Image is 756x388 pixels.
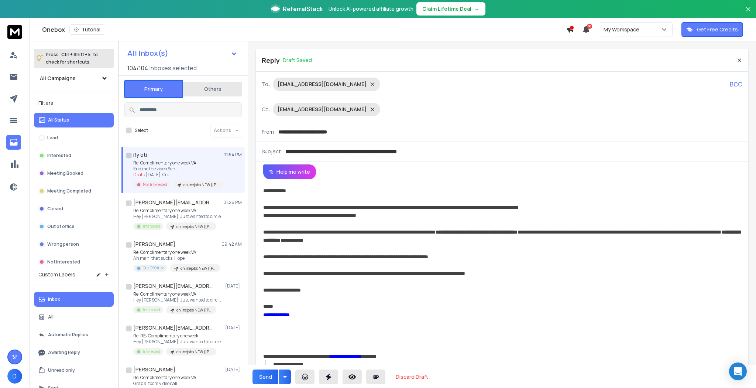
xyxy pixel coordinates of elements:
p: Meeting Completed [47,188,91,194]
p: Wrong person [47,241,79,247]
button: Send [252,370,278,384]
p: All Status [48,117,69,123]
span: ReferralStack [283,4,323,13]
span: Draft: [133,171,145,178]
button: Unread only [34,363,114,378]
p: 01:26 PM [223,200,242,205]
p: [DATE] [225,367,242,372]
button: Out of office [34,219,114,234]
h1: [PERSON_NAME][EMAIL_ADDRESS][DOMAIN_NAME] [133,324,214,331]
p: Lead [47,135,58,141]
p: BCC [730,80,742,89]
p: Re: Complimentary one week VA [133,291,222,297]
h1: [PERSON_NAME] [133,366,175,373]
button: Discard Draft [390,370,434,384]
p: Re: RE: Complimentary one week [133,333,221,339]
p: Re: Complimentary one week VA [133,249,220,255]
p: Inbox [48,296,60,302]
p: Re: Complimentary one week VA [133,208,221,214]
button: Others [183,81,242,97]
button: Closed [34,201,114,216]
button: Automatic Replies [34,327,114,342]
p: [DATE] [225,325,242,331]
label: Select [135,127,148,133]
p: Not Interested [47,259,80,265]
p: Press to check for shortcuts. [46,51,98,66]
button: D [7,369,22,384]
span: 50 [587,24,592,29]
p: onlinejobs NEW ([PERSON_NAME] add to this one) [176,224,212,229]
p: Interested [143,224,160,229]
p: onlinejobs NEW ([PERSON_NAME] add to this one) [181,266,216,271]
p: End me the video Sent [133,166,222,172]
h3: Custom Labels [38,271,75,278]
p: Draft Saved [283,57,312,64]
p: Meeting Booked [47,170,83,176]
h3: Inboxes selected [150,64,197,72]
p: Not Interested [143,182,167,187]
p: Cc: [262,106,270,113]
span: [DATE], Oct ... [146,171,172,178]
button: Interested [34,148,114,163]
p: Closed [47,206,63,212]
p: Interested [143,307,160,313]
button: Help me write [263,164,316,179]
p: [DATE] [225,283,242,289]
p: From: [262,128,275,136]
p: Awaiting Reply [48,350,80,355]
h1: [PERSON_NAME] [133,241,175,248]
p: Interested [143,349,160,354]
button: Get Free Credits [681,22,743,37]
p: Reply [262,55,280,65]
button: Wrong person [34,237,114,252]
button: Primary [124,80,183,98]
span: Ctrl + Shift + k [60,50,92,59]
button: All [34,310,114,324]
div: Open Intercom Messenger [729,363,747,380]
p: [EMAIL_ADDRESS][DOMAIN_NAME] [278,106,367,113]
p: Subject: [262,148,282,155]
button: All Campaigns [34,71,114,86]
span: 104 / 104 [127,64,148,72]
p: Interested [47,153,71,159]
button: Meeting Completed [34,184,114,198]
p: Hey [PERSON_NAME]! Just wanted to circle [133,339,221,345]
div: Onebox [42,24,566,35]
p: Automatic Replies [48,332,88,338]
p: Get Free Credits [697,26,738,33]
button: Awaiting Reply [34,345,114,360]
span: → [474,5,480,13]
p: Hey [PERSON_NAME]! Just wanted to circle back [133,297,222,303]
p: onlinejobs NEW ([PERSON_NAME] add to this one) [176,307,212,313]
h3: Filters [34,98,114,108]
h1: All Campaigns [40,75,76,82]
p: Unread only [48,367,75,373]
h1: ify oti [133,151,147,159]
button: All Inbox(s) [121,46,243,61]
button: Close banner [743,4,753,22]
h1: [PERSON_NAME][EMAIL_ADDRESS][DOMAIN_NAME] [133,199,214,206]
p: onlinejobs NEW ([PERSON_NAME] add to this one) [176,349,212,355]
p: Unlock AI-powered affiliate growth [329,5,413,13]
button: Meeting Booked [34,166,114,181]
p: Re: Complimentary one week VA [133,375,216,381]
p: 01:54 PM [223,152,242,158]
p: My Workspace [604,26,642,33]
p: 09:42 AM [221,241,242,247]
h1: [PERSON_NAME][EMAIL_ADDRESS][DOMAIN_NAME] [133,282,214,290]
p: Grab a zoom video call [133,381,216,387]
p: Out Of Office [143,265,164,271]
button: All Status [34,113,114,127]
button: Claim Lifetime Deal→ [416,2,485,16]
p: To: [262,81,270,88]
h1: All Inbox(s) [127,50,168,57]
p: Ah man, that sucks! Hope [133,255,220,261]
p: Re: Complimentary one week VA [133,160,222,166]
p: Out of office [47,224,75,229]
p: All [48,314,54,320]
p: Hey [PERSON_NAME]! Just wanted to circle [133,214,221,219]
p: [EMAIL_ADDRESS][DOMAIN_NAME] [278,81,367,88]
button: Tutorial [69,24,105,35]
